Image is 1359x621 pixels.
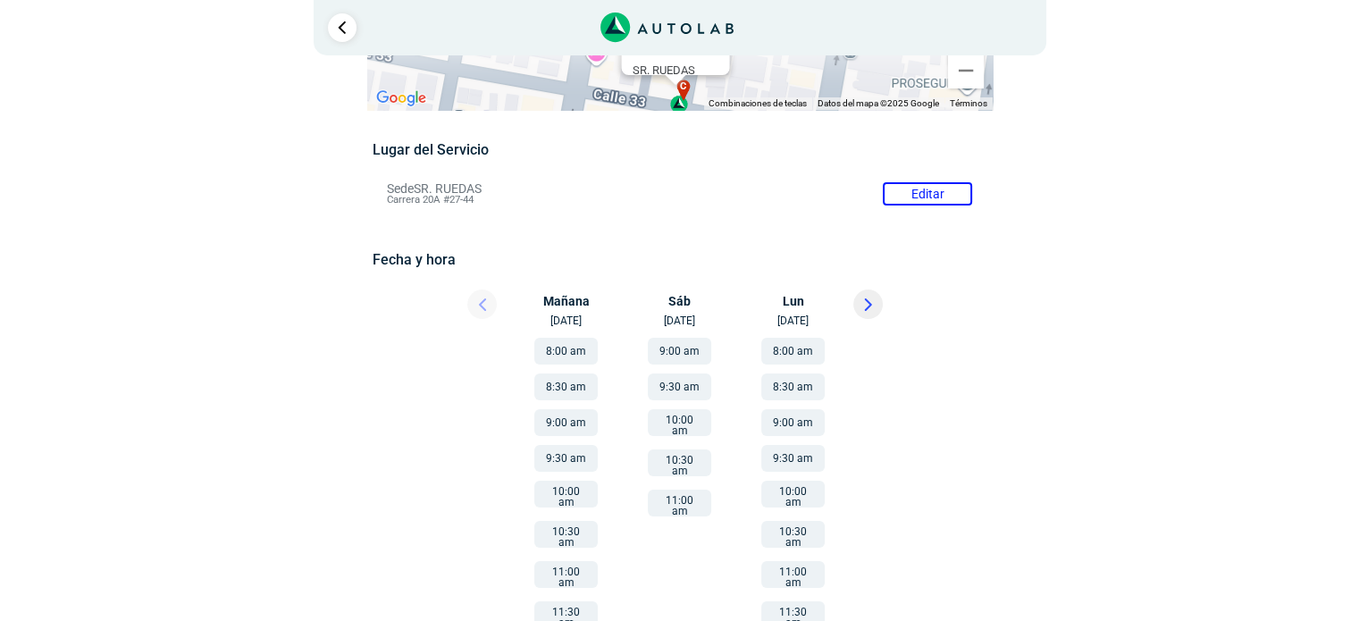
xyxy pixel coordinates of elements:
[600,18,734,35] a: Link al sitio de autolab
[373,251,986,268] h5: Fecha y hora
[534,481,598,508] button: 10:00 am
[680,80,687,95] span: c
[818,98,939,108] span: Datos del mapa ©2025 Google
[950,98,987,108] a: Términos (se abre en una nueva pestaña)
[648,373,711,400] button: 9:30 am
[948,53,984,88] button: Reducir
[648,338,711,365] button: 9:00 am
[328,13,357,42] a: Ir al paso anterior
[648,490,711,516] button: 11:00 am
[761,373,825,400] button: 8:30 am
[761,445,825,472] button: 9:30 am
[372,87,431,110] img: Google
[648,409,711,436] button: 10:00 am
[534,373,598,400] button: 8:30 am
[534,445,598,472] button: 9:30 am
[534,521,598,548] button: 10:30 am
[709,97,807,110] button: Combinaciones de teclas
[373,141,986,158] h5: Lugar del Servicio
[648,449,711,476] button: 10:30 am
[632,63,694,77] b: SR. RUEDAS
[690,16,733,59] button: Cerrar
[761,521,825,548] button: 10:30 am
[761,338,825,365] button: 8:00 am
[372,87,431,110] a: Abre esta zona en Google Maps (se abre en una nueva ventana)
[761,561,825,588] button: 11:00 am
[534,561,598,588] button: 11:00 am
[534,338,598,365] button: 8:00 am
[632,63,729,90] div: Carrera 20A #27-44
[761,409,825,436] button: 9:00 am
[534,409,598,436] button: 9:00 am
[761,481,825,508] button: 10:00 am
